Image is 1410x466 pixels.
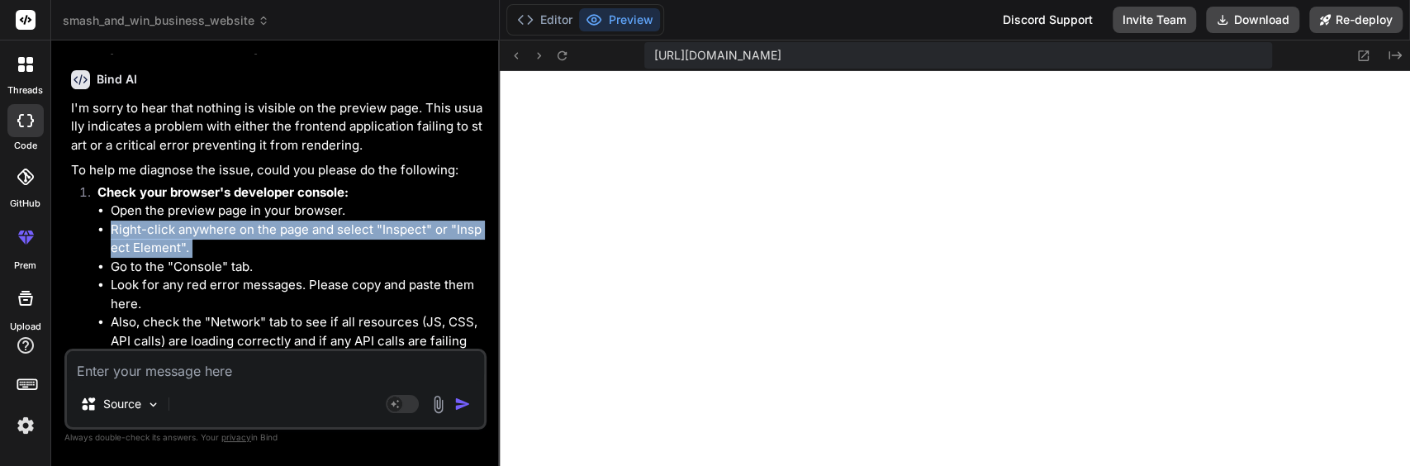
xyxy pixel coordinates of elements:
li: Open the preview page in your browser. [111,202,483,221]
strong: Check your browser's developer console: [97,184,349,200]
button: Download [1206,7,1299,33]
p: Source [103,396,141,412]
span: privacy [221,432,251,442]
button: Re-deploy [1309,7,1403,33]
img: Pick Models [146,397,160,411]
label: GitHub [10,197,40,211]
h6: Bind AI [97,71,137,88]
img: icon [454,396,471,412]
li: Look for any red error messages. Please copy and paste them here. [111,276,483,313]
button: Editor [510,8,579,31]
li: Right-click anywhere on the page and select "Inspect" or "Inspect Element". [111,221,483,258]
button: Invite Team [1113,7,1196,33]
p: To help me diagnose the issue, could you please do the following: [71,161,483,180]
div: Discord Support [993,7,1103,33]
img: attachment [429,395,448,414]
label: prem [14,259,36,273]
p: Always double-check its answers. Your in Bind [64,430,487,445]
label: code [14,139,37,153]
li: Also, check the "Network" tab to see if all resources (JS, CSS, API calls) are loading correctly ... [111,313,483,369]
img: settings [12,411,40,440]
label: threads [7,83,43,97]
li: Go to the "Console" tab. [111,258,483,277]
p: I'm sorry to hear that nothing is visible on the preview page. This usually indicates a problem w... [71,99,483,155]
label: Upload [10,320,41,334]
span: [URL][DOMAIN_NAME] [654,47,781,64]
span: smash_and_win_business_website [63,12,269,29]
button: Preview [579,8,660,31]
